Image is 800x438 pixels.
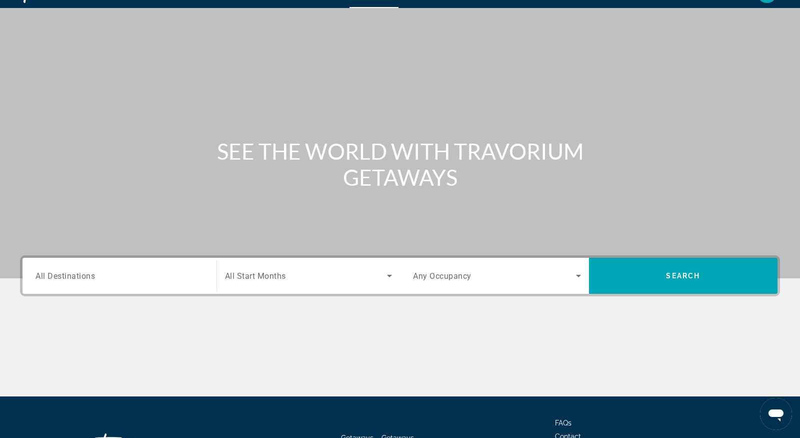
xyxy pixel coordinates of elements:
span: All Destinations [35,271,95,280]
span: Any Occupancy [413,271,471,281]
a: FAQs [555,419,571,427]
div: Search widget [22,258,777,294]
button: Search [589,258,778,294]
input: Select destination [35,270,203,282]
h1: SEE THE WORLD WITH TRAVORIUM GETAWAYS [212,138,587,190]
iframe: Button to launch messaging window [760,398,792,430]
span: Search [666,272,700,280]
span: All Start Months [225,271,286,281]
